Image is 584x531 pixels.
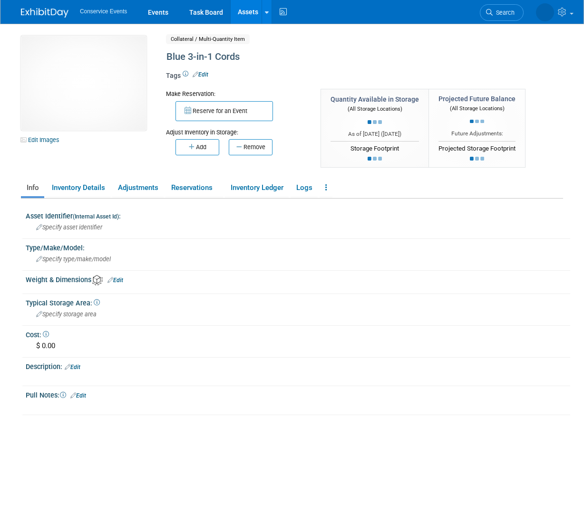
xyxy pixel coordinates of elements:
[46,180,110,196] a: Inventory Details
[470,157,484,161] img: loading...
[80,8,127,15] span: Conservice Events
[163,48,523,66] div: Blue 3-in-1 Cords
[229,139,273,155] button: Remove
[493,9,515,16] span: Search
[438,94,516,104] div: Projected Future Balance
[26,299,100,307] span: Typical Storage Area:
[26,273,570,285] div: Weight & Dimensions
[166,89,306,98] div: Make Reservation:
[21,36,146,131] img: View Images
[368,120,382,124] img: loading...
[107,277,123,284] a: Edit
[438,104,516,113] div: (All Storage Locations)
[112,180,164,196] a: Adjustments
[331,141,419,153] div: Storage Footprint
[21,180,44,196] a: Info
[26,388,570,400] div: Pull Notes:
[21,134,63,146] a: Edit Images
[70,392,86,399] a: Edit
[175,101,273,121] button: Reserve for an Event
[92,275,103,285] img: Asset Weight and Dimensions
[438,141,516,153] div: Projected Storage Footprint
[33,339,563,353] div: $ 0.00
[383,131,399,137] span: [DATE]
[166,71,523,87] div: Tags
[65,364,80,370] a: Edit
[438,130,516,138] div: Future Adjustments:
[26,360,570,372] div: Description:
[166,34,250,44] span: Collateral / Multi-Quantity Item
[36,256,111,263] span: Specify type/make/model
[536,3,554,21] img: Amiee Griffey
[36,311,97,318] span: Specify storage area
[73,213,119,220] small: (Internal Asset Id)
[291,180,318,196] a: Logs
[26,328,570,340] div: Cost:
[331,95,419,104] div: Quantity Available in Storage
[225,180,289,196] a: Inventory Ledger
[331,104,419,113] div: (All Storage Locations)
[368,157,382,161] img: loading...
[165,180,223,196] a: Reservations
[175,139,219,155] button: Add
[193,71,208,78] a: Edit
[36,224,102,231] span: Specify asset identifier
[21,8,68,18] img: ExhibitDay
[331,130,419,138] div: As of [DATE] ( )
[26,209,570,221] div: Asset Identifier :
[26,241,570,253] div: Type/Make/Model:
[480,4,524,21] a: Search
[166,121,306,137] div: Adjust Inventory in Storage:
[470,120,484,123] img: loading...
